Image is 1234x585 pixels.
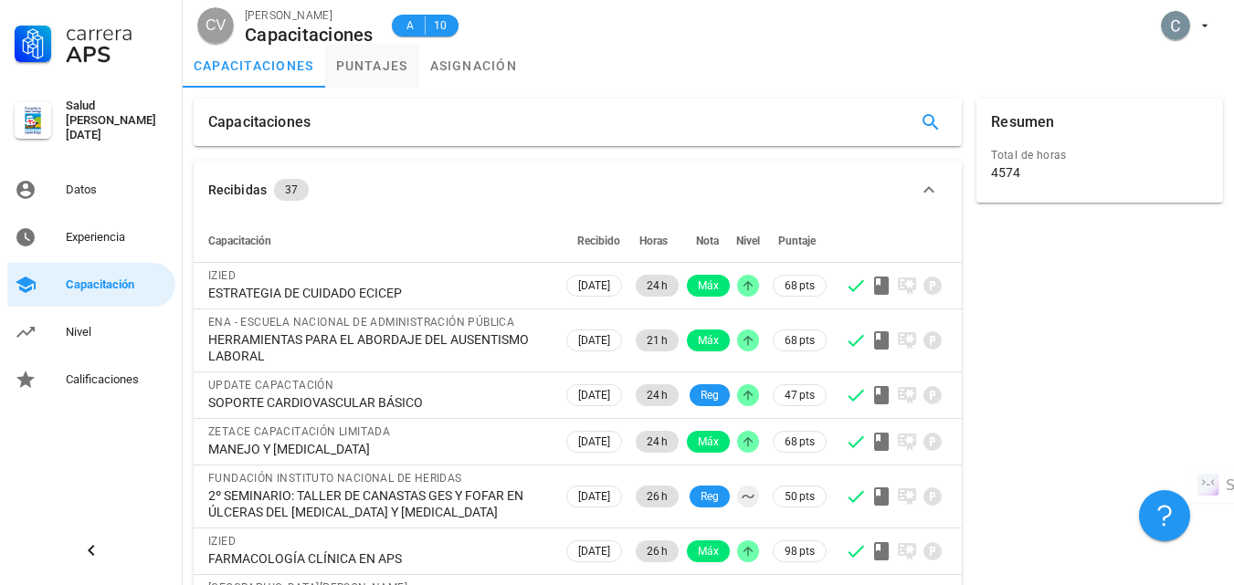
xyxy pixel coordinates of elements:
span: Reg [701,486,719,507]
div: avatar [1161,11,1190,40]
div: Recibidas [208,180,267,200]
span: [DATE] [578,432,610,452]
div: HERRAMIENTAS PARA EL ABORDAJE DEL AUSENTISMO LABORAL [208,331,548,364]
span: Recibido [577,235,620,247]
button: Recibidas 37 [194,161,962,219]
div: FARMACOLOGÍA CLÍNICA EN APS [208,550,548,567]
span: 47 pts [785,386,815,404]
div: 2º SEMINARIO: TALLER DE CANASTAS GES Y FOFAR EN ÚLCERAS DEL [MEDICAL_DATA] Y [MEDICAL_DATA] [208,487,548,520]
th: Recibido [563,219,626,263]
div: Datos [66,183,168,197]
div: MANEJO Y [MEDICAL_DATA] [208,441,548,457]
span: 21 h [647,329,668,351]
div: Total de horas [991,146,1208,164]
span: 98 pts [785,542,815,560]
a: puntajes [325,44,419,88]
span: Horas [639,235,668,247]
span: Máx [698,540,719,562]
span: 68 pts [785,277,815,295]
a: Nivel [7,310,175,354]
span: Reg [701,384,719,406]
span: 24 h [647,275,668,297]
div: Capacitaciones [245,25,374,45]
span: A [403,16,417,35]
div: Nivel [66,325,168,340]
span: CV [206,7,226,44]
span: UPDATE CAPACTACIÓN [208,379,333,392]
div: Capacitaciones [208,99,311,146]
a: Experiencia [7,215,175,259]
span: 26 h [647,540,668,562]
span: [DATE] [578,330,610,350]
span: IZIED [208,535,236,548]
span: 24 h [647,431,668,453]
div: SOPORTE CARDIOVASCULAR BÁSICO [208,394,548,411]
div: APS [66,44,168,66]
div: Capacitación [66,277,168,292]
span: ZETACE CAPACITACIÓN LIMITADA [208,425,390,438]
span: Capacitación [208,235,271,247]
div: Salud [PERSON_NAME][DATE] [66,99,168,142]
span: 37 [285,179,298,201]
div: Carrera [66,22,168,44]
span: 10 [433,16,448,35]
span: [DATE] [578,486,610,507]
span: [DATE] [578,276,610,296]
span: 68 pts [785,433,815,451]
span: Máx [698,431,719,453]
th: Capacitación [194,219,563,263]
div: ESTRATEGIA DE CUIDADO ECICEP [208,285,548,301]
span: ENA - ESCUELA NACIONAL DE ADMINISTRACIÓN PÚBLICA [208,316,514,329]
div: [PERSON_NAME] [245,6,374,25]
span: Máx [698,329,719,351]
a: asignación [419,44,529,88]
span: [DATE] [578,541,610,561]
span: Máx [698,275,719,297]
div: Experiencia [66,230,168,245]
span: IZIED [208,269,236,282]
div: Resumen [991,99,1054,146]
th: Nota [682,219,733,263]
a: Datos [7,168,175,212]
span: FUNDACIÓN INSTITUTO NACIONAL DE HERIDAS [208,472,462,485]
a: Calificaciones [7,358,175,402]
th: Nivel [733,219,763,263]
span: Nota [696,235,719,247]
span: Puntaje [778,235,816,247]
div: 4574 [991,164,1020,181]
span: Nivel [736,235,760,247]
span: 68 pts [785,331,815,350]
th: Puntaje [763,219,830,263]
span: 50 pts [785,487,815,506]
a: capacitaciones [183,44,325,88]
span: 24 h [647,384,668,406]
th: Horas [626,219,682,263]
div: Calificaciones [66,372,168,387]
a: Capacitación [7,263,175,307]
span: 26 h [647,486,668,507]
div: avatar [197,7,234,44]
span: [DATE] [578,385,610,405]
